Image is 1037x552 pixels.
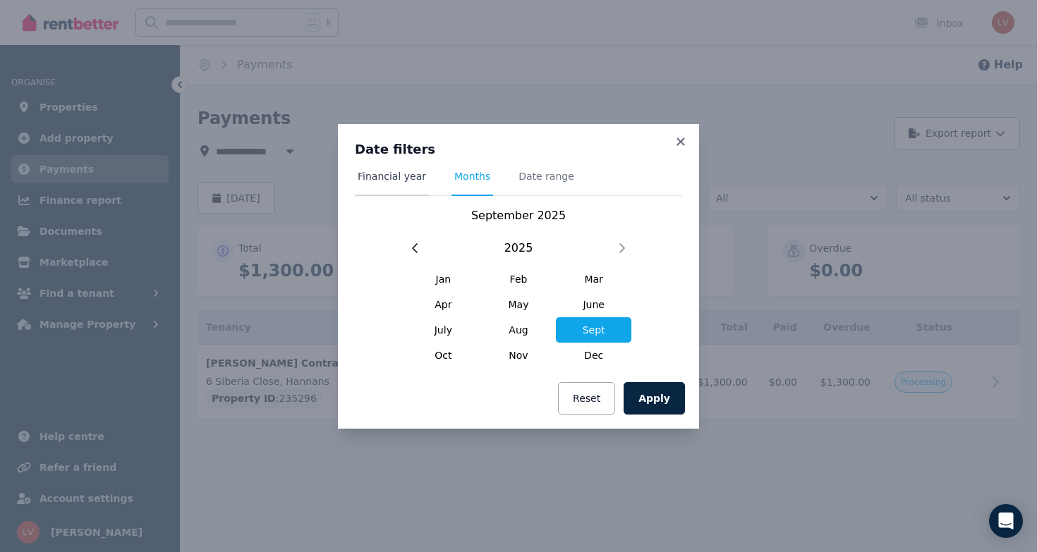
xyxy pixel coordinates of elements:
span: Apr [406,292,481,317]
span: Aug [481,317,557,343]
span: Mar [556,266,631,292]
span: June [556,292,631,317]
h3: Date filters [355,141,682,158]
span: Months [454,169,490,183]
span: May [481,292,557,317]
span: 2025 [504,240,533,257]
span: Oct [406,343,481,368]
div: Open Intercom Messenger [989,504,1023,538]
span: Financial year [358,169,426,183]
span: July [406,317,481,343]
span: Nov [481,343,557,368]
nav: Tabs [355,169,682,196]
span: Sept [556,317,631,343]
span: Jan [406,266,481,292]
button: Reset [558,382,615,415]
button: Apply [624,382,685,415]
span: Feb [481,266,557,292]
span: Date range [518,169,574,183]
span: Dec [556,343,631,368]
span: September 2025 [471,209,566,222]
